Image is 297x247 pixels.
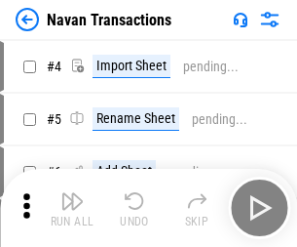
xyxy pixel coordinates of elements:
div: pending... [183,60,239,74]
div: Rename Sheet [93,107,179,131]
div: Add Sheet [93,160,156,184]
span: # 5 [47,111,61,127]
img: Settings menu [258,8,281,31]
span: # 4 [47,59,61,74]
img: Back [16,8,39,31]
div: pending... [168,165,224,180]
img: Support [233,12,248,27]
div: Navan Transactions [47,11,171,29]
span: # 6 [47,164,61,180]
div: Import Sheet [93,55,170,78]
div: pending... [192,112,247,127]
